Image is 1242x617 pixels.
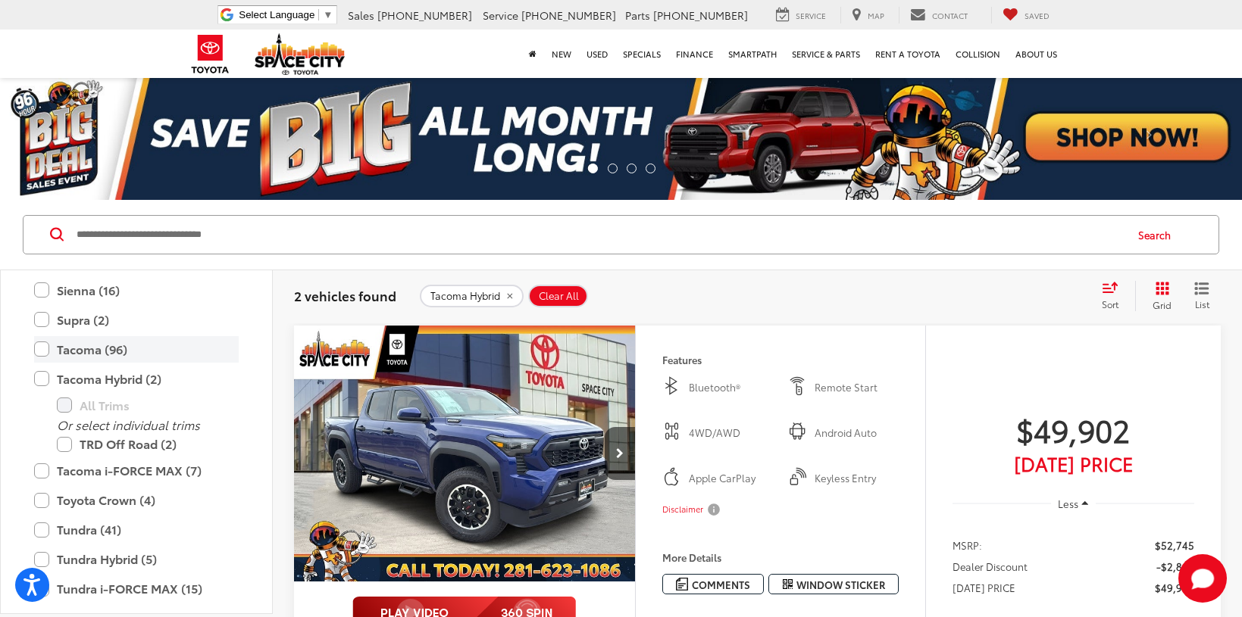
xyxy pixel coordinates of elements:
a: 2025 Toyota Tacoma Hybrid TRD Off Road2025 Toyota Tacoma Hybrid TRD Off Road2025 Toyota Tacoma Hy... [293,326,637,581]
a: Service [765,7,837,23]
svg: Start Chat [1178,554,1227,603]
span: Contact [932,10,968,21]
a: SmartPath [721,30,784,78]
span: Keyless Entry [815,471,899,486]
span: Remote Start [815,380,899,395]
label: Tacoma (96) [34,336,239,363]
span: Disclaimer [662,503,703,516]
span: Apple CarPlay [689,471,773,486]
label: Tacoma Hybrid (2) [34,366,239,392]
label: All Trims [57,392,239,419]
span: $49,902 [953,410,1194,448]
span: -$2,843 [1156,559,1194,574]
label: Sienna (16) [34,277,239,304]
a: My Saved Vehicles [991,7,1061,23]
span: $49,902 [1155,580,1194,595]
span: Saved [1025,10,1050,21]
a: Contact [899,7,979,23]
i: Window Sticker [783,578,793,591]
span: Clear All [539,290,579,302]
i: Or select individual trims [57,416,200,433]
label: Tacoma i-FORCE MAX (7) [34,457,239,484]
span: ▼ [323,9,333,20]
span: Bluetooth® [689,380,773,395]
button: Search [1124,216,1193,254]
button: Select sort value [1094,281,1135,311]
a: Collision [948,30,1008,78]
span: Map [868,10,884,21]
span: $52,745 [1155,538,1194,553]
span: Android Auto [815,425,899,441]
img: Comments [676,578,688,591]
a: Service & Parts [784,30,868,78]
span: Dealer Discount [953,559,1028,574]
img: Toyota [182,30,239,79]
span: Sales [348,8,374,23]
span: [PHONE_NUMBER] [521,8,616,23]
span: [PHONE_NUMBER] [377,8,472,23]
label: Toyota Crown (4) [34,487,239,513]
div: 2025 Toyota Tacoma Hybrid TRD Off Road 0 [293,326,637,581]
span: Sort [1102,298,1118,310]
a: New [544,30,579,78]
button: Window Sticker [768,574,899,594]
span: Grid [1153,298,1172,311]
h4: More Details [662,552,899,562]
span: 4WD/AWD [689,425,773,441]
span: [DATE] PRICE [953,580,1015,595]
span: [PHONE_NUMBER] [653,8,748,23]
a: Home [521,30,544,78]
label: Supra (2) [34,307,239,333]
span: Window Sticker [796,578,885,592]
label: Tundra i-FORCE MAX (15) [34,575,239,602]
a: Rent a Toyota [868,30,948,78]
span: Less [1058,497,1078,510]
span: Parts [625,8,650,23]
span: Tacoma Hybrid [430,290,500,302]
a: Specials [615,30,668,78]
span: 2 vehicles found [294,286,396,304]
label: TRD Off Road (2) [57,431,239,457]
a: Finance [668,30,721,78]
img: Space City Toyota [255,33,346,75]
button: Toggle Chat Window [1178,554,1227,603]
button: Less [1051,490,1097,517]
span: MSRP: [953,538,982,553]
label: Tundra (41) [34,516,239,543]
a: Map [840,7,896,23]
span: Select Language [239,9,314,20]
span: List [1194,298,1209,310]
span: ​ [318,9,319,20]
input: Search by Make, Model, or Keyword [75,217,1124,253]
button: Disclaimer [662,494,723,525]
a: About Us [1008,30,1065,78]
span: Comments [692,578,750,592]
a: Used [579,30,615,78]
button: Comments [662,574,765,594]
label: Tundra Hybrid (5) [34,546,239,572]
h4: Features [662,354,899,365]
a: Select Language​ [239,9,333,20]
span: Service [796,10,826,21]
button: List View [1183,281,1221,311]
span: Service [483,8,518,23]
button: Next image [605,427,635,480]
img: 2025 Toyota Tacoma Hybrid TRD Off Road [293,326,637,583]
button: Clear All [528,285,588,307]
span: [DATE] Price [953,456,1194,471]
button: remove Tacoma%20Hybrid [420,285,524,307]
button: Grid View [1135,281,1183,311]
